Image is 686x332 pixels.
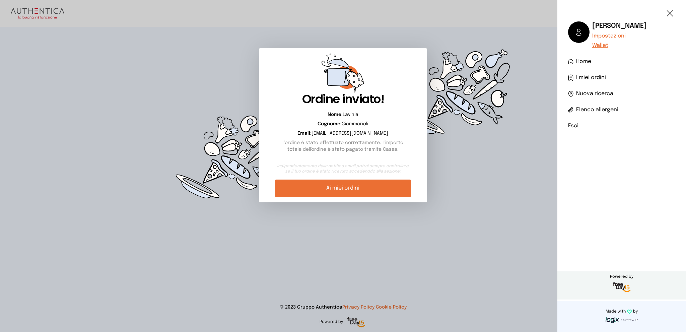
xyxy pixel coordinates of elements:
span: I miei ordini [576,74,606,82]
h6: [PERSON_NAME] [592,21,647,31]
img: d0449c3114cc73e99fc76ced0c51d0cd.svg [166,91,295,221]
p: Made with by [560,309,683,314]
b: Cognome: [318,122,342,126]
h1: Ordine inviato! [275,92,411,106]
p: Giammarioli [275,121,411,127]
a: Home [568,58,675,66]
span: Powered by [557,274,686,279]
p: L'ordine è stato effettuato correttamente. L'importo totale dell'ordine è stato pagato tramite Ca... [275,139,411,153]
p: [EMAIL_ADDRESS][DOMAIN_NAME] [275,130,411,137]
a: Elenco allergeni [568,106,675,114]
span: Home [576,58,591,66]
p: Lavinia [275,111,411,118]
a: Impostazioni [592,32,647,40]
a: Nuova ricerca [568,90,675,98]
a: Ai miei ordini [275,180,411,197]
button: Wallet [592,42,608,50]
small: Indipendentemente dalla notifica email potrai sempre controllare se il tuo ordine è stato ricevut... [275,163,411,174]
img: d0449c3114cc73e99fc76ced0c51d0cd.svg [391,27,520,157]
li: Esci [568,122,675,130]
img: logo-freeday.3e08031.png [611,281,632,294]
b: Nome: [328,112,343,117]
span: Nuova ricerca [576,90,613,98]
a: I miei ordini [568,74,675,82]
span: Elenco allergeni [576,106,618,114]
b: Email: [297,131,312,136]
